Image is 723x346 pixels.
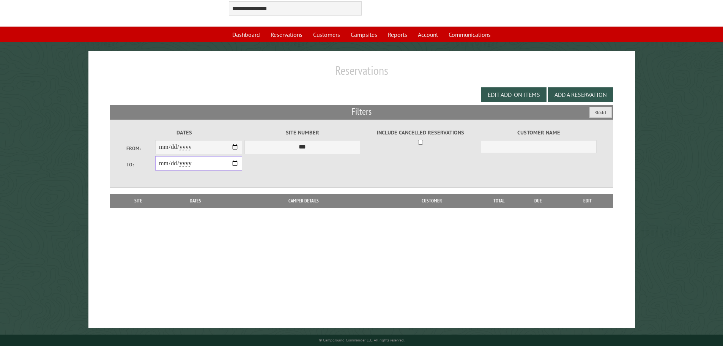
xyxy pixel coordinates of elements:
[319,338,405,343] small: © Campground Commander LLC. All rights reserved.
[444,27,495,42] a: Communications
[346,27,382,42] a: Campsites
[126,145,155,152] label: From:
[589,107,612,118] button: Reset
[363,128,479,137] label: Include Cancelled Reservations
[562,194,613,208] th: Edit
[514,194,562,208] th: Due
[110,63,613,84] h1: Reservations
[481,128,597,137] label: Customer Name
[309,27,345,42] a: Customers
[379,194,484,208] th: Customer
[126,128,242,137] label: Dates
[244,128,360,137] label: Site Number
[228,27,265,42] a: Dashboard
[481,87,547,102] button: Edit Add-on Items
[110,105,613,119] h2: Filters
[548,87,613,102] button: Add a Reservation
[114,194,163,208] th: Site
[163,194,228,208] th: Dates
[484,194,514,208] th: Total
[228,194,379,208] th: Camper Details
[383,27,412,42] a: Reports
[126,161,155,168] label: To:
[266,27,307,42] a: Reservations
[413,27,443,42] a: Account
